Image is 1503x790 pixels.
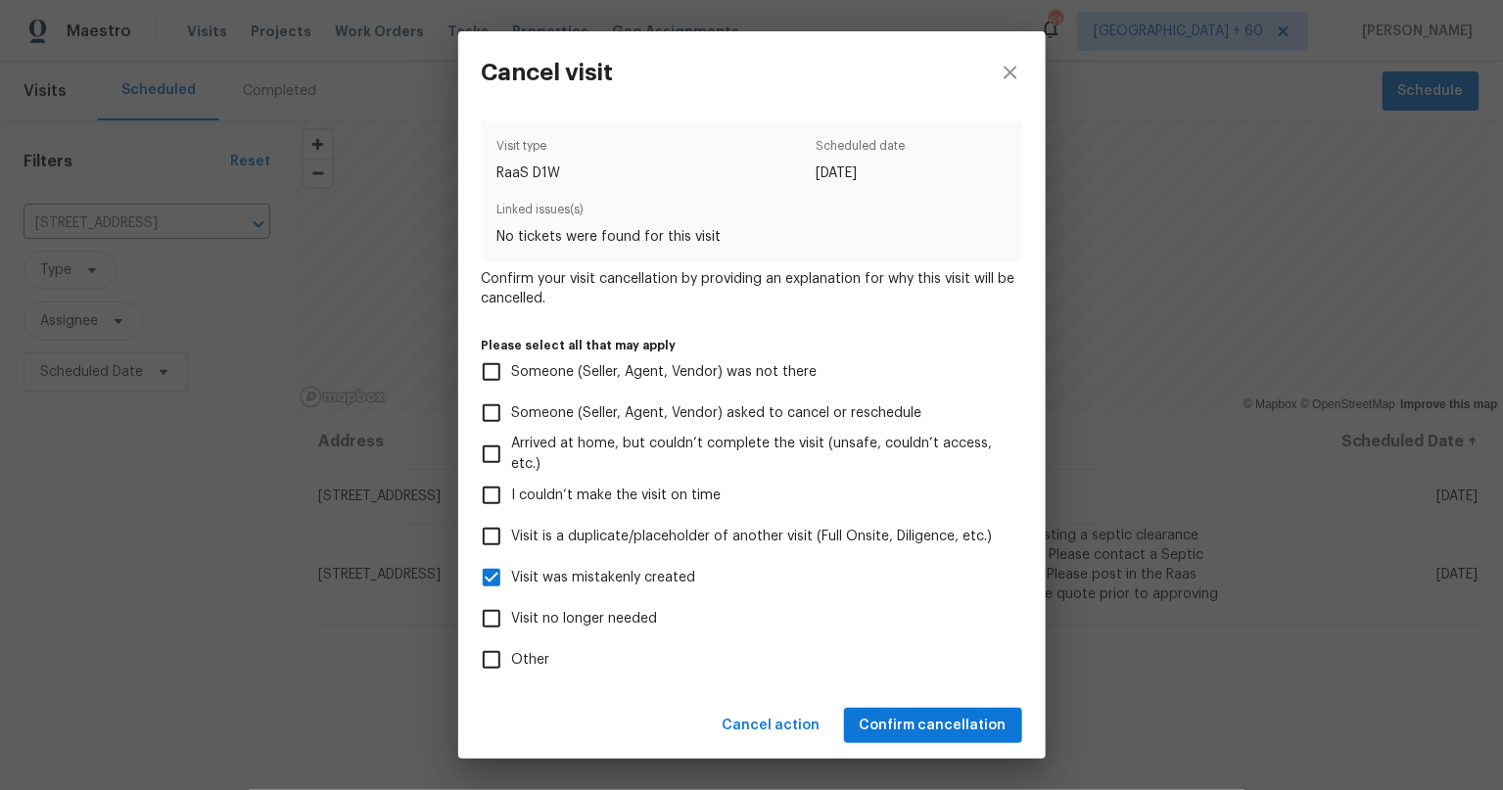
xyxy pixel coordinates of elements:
[975,31,1046,114] button: close
[496,163,560,183] span: RaaS D1W
[512,527,993,547] span: Visit is a duplicate/placeholder of another visit (Full Onsite, Diligence, etc.)
[482,59,614,86] h3: Cancel visit
[844,708,1022,744] button: Confirm cancellation
[816,163,905,183] span: [DATE]
[496,136,560,163] span: Visit type
[512,650,550,671] span: Other
[512,568,696,588] span: Visit was mistakenly created
[512,362,818,383] span: Someone (Seller, Agent, Vendor) was not there
[496,227,1007,247] span: No tickets were found for this visit
[512,486,722,506] span: I couldn’t make the visit on time
[512,403,922,424] span: Someone (Seller, Agent, Vendor) asked to cancel or reschedule
[723,714,821,738] span: Cancel action
[512,609,658,629] span: Visit no longer needed
[482,340,1022,351] label: Please select all that may apply
[715,708,828,744] button: Cancel action
[482,269,1022,308] span: Confirm your visit cancellation by providing an explanation for why this visit will be cancelled.
[512,434,1007,475] span: Arrived at home, but couldn’t complete the visit (unsafe, couldn’t access, etc.)
[496,200,1007,227] span: Linked issues(s)
[860,714,1007,738] span: Confirm cancellation
[816,136,905,163] span: Scheduled date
